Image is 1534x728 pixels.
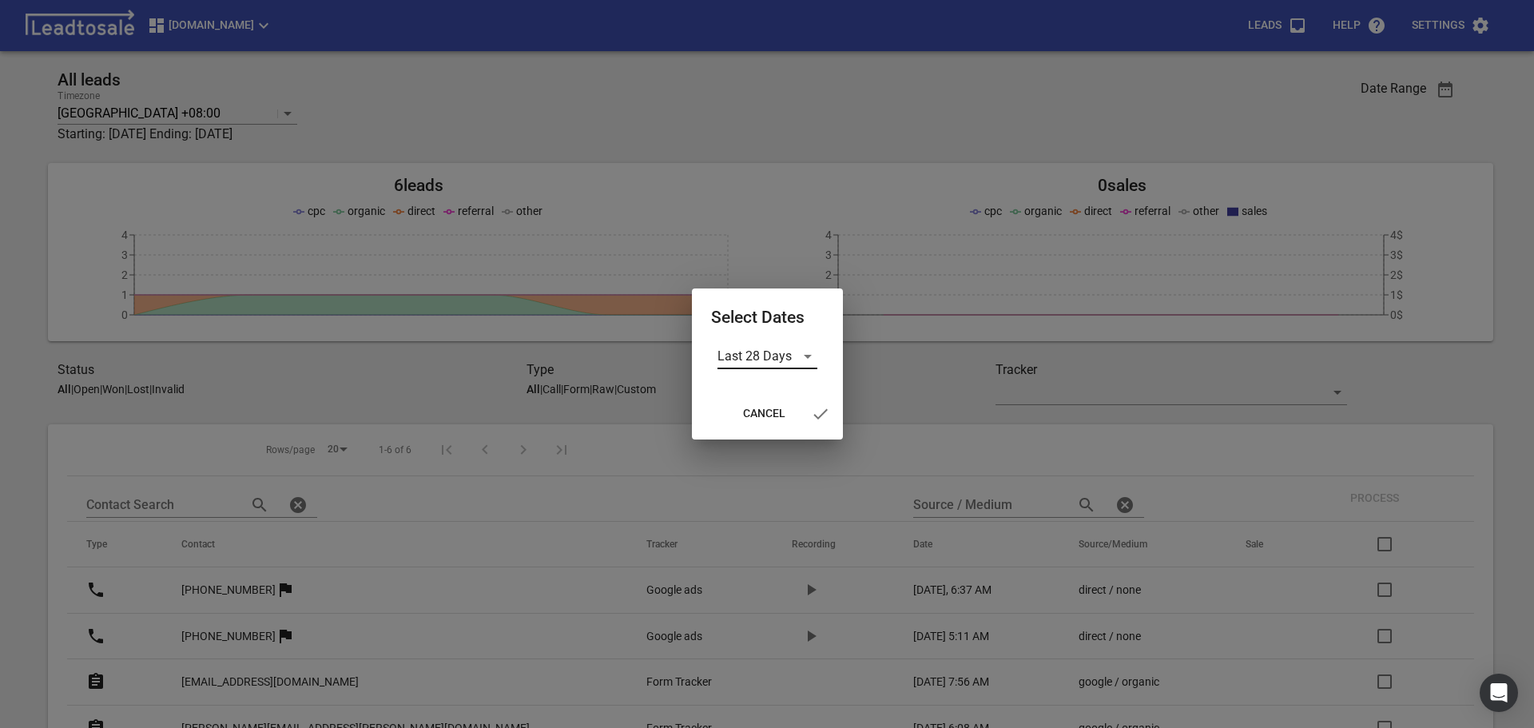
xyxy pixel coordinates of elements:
h2: Select Dates [711,308,824,328]
div: Last 28 Days [717,344,817,369]
button: Cancel [730,400,798,428]
span: Cancel [743,406,785,422]
button: Submit [801,395,840,433]
div: Open Intercom Messenger [1480,674,1518,712]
